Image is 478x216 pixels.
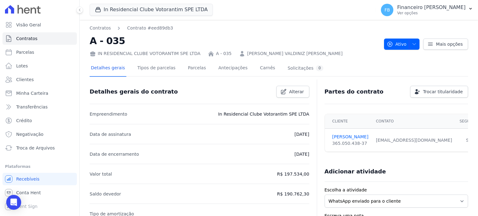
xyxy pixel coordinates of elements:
span: Lotes [16,63,28,69]
a: Alterar [276,86,309,98]
span: Crédito [16,117,32,124]
a: Visão Geral [2,19,77,31]
a: Contratos [90,25,111,31]
a: Lotes [2,60,77,72]
a: Troca de Arquivos [2,142,77,154]
label: Escolha a atividade [325,187,468,193]
span: Ativo [387,39,407,50]
a: Minha Carteira [2,87,77,99]
a: Negativação [2,128,77,140]
p: Data de assinatura [90,131,131,138]
button: Ativo [384,39,420,50]
div: Plataformas [5,163,74,170]
a: Conta Hent [2,186,77,199]
p: Empreendimento [90,110,127,118]
a: Antecipações [217,60,249,77]
button: FB Financeiro [PERSON_NAME] Ver opções [376,1,478,19]
span: Troca de Arquivos [16,145,55,151]
span: Conta Hent [16,190,41,196]
a: Parcelas [2,46,77,58]
p: In Residencial Clube Votorantim SPE LTDA [218,110,309,118]
p: Financeiro [PERSON_NAME] [397,4,466,11]
div: Solicitações [288,65,323,71]
h3: Partes do contrato [325,88,384,95]
p: Saldo devedor [90,190,121,198]
span: Trocar titularidade [423,89,463,95]
a: [PERSON_NAME] [332,134,368,140]
p: R$ 197.534,00 [277,170,309,178]
h3: Detalhes gerais do contrato [90,88,178,95]
div: 365.050.438-37 [332,140,368,147]
span: Transferências [16,104,48,110]
a: Mais opções [423,39,468,50]
p: [DATE] [294,150,309,158]
a: Crédito [2,114,77,127]
a: Solicitações0 [286,60,325,77]
span: Minha Carteira [16,90,48,96]
span: Alterar [289,89,304,95]
a: Tipos de parcelas [136,60,177,77]
span: Contratos [16,35,37,42]
div: [EMAIL_ADDRESS][DOMAIN_NAME] [376,137,452,144]
nav: Breadcrumb [90,25,173,31]
button: In Residencial Clube Votorantim SPE LTDA [90,4,213,16]
span: Negativação [16,131,44,137]
span: Visão Geral [16,22,41,28]
div: IN RESIDENCIAL CLUBE VOTORANTIM SPE LTDA [90,50,200,57]
th: Cliente [325,114,372,129]
a: [PERSON_NAME] VALDINIZ [PERSON_NAME] [247,50,343,57]
a: A - 035 [216,50,232,57]
p: [DATE] [294,131,309,138]
p: Ver opções [397,11,466,16]
p: Valor total [90,170,112,178]
span: Parcelas [16,49,34,55]
span: Recebíveis [16,176,40,182]
div: Open Intercom Messenger [6,195,21,210]
a: Transferências [2,101,77,113]
nav: Breadcrumb [90,25,379,31]
a: Detalhes gerais [90,60,126,77]
a: Trocar titularidade [410,86,468,98]
p: R$ 190.762,30 [277,190,309,198]
span: Clientes [16,76,34,83]
span: FB [384,8,390,12]
a: Contrato #eed89db3 [127,25,173,31]
a: Parcelas [187,60,207,77]
a: Contratos [2,32,77,45]
h2: A - 035 [90,34,379,48]
span: Mais opções [436,41,463,47]
p: Data de encerramento [90,150,139,158]
h3: Adicionar atividade [325,168,386,175]
a: Recebíveis [2,173,77,185]
a: Clientes [2,73,77,86]
th: Contato [372,114,456,129]
div: 0 [316,65,323,71]
a: Carnês [259,60,276,77]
